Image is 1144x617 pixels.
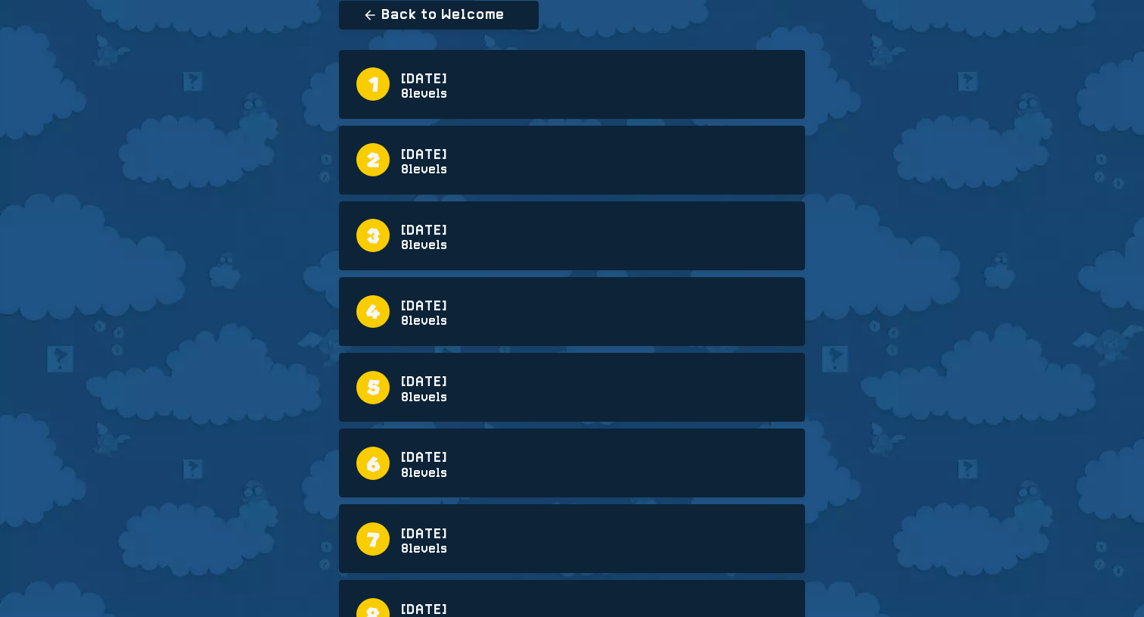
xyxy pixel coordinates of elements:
[356,522,787,556] a: 7[DATE]8levels
[356,447,787,480] a: 6[DATE]8levels
[356,67,787,101] a: 1[DATE]8levels
[356,371,787,404] a: 5[DATE]8levels
[339,1,539,30] span: Back to Welcome
[356,295,787,329] a: 4[DATE]8levels
[356,143,787,176] a: 2[DATE]8levels
[356,219,787,252] a: 3[DATE]8levels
